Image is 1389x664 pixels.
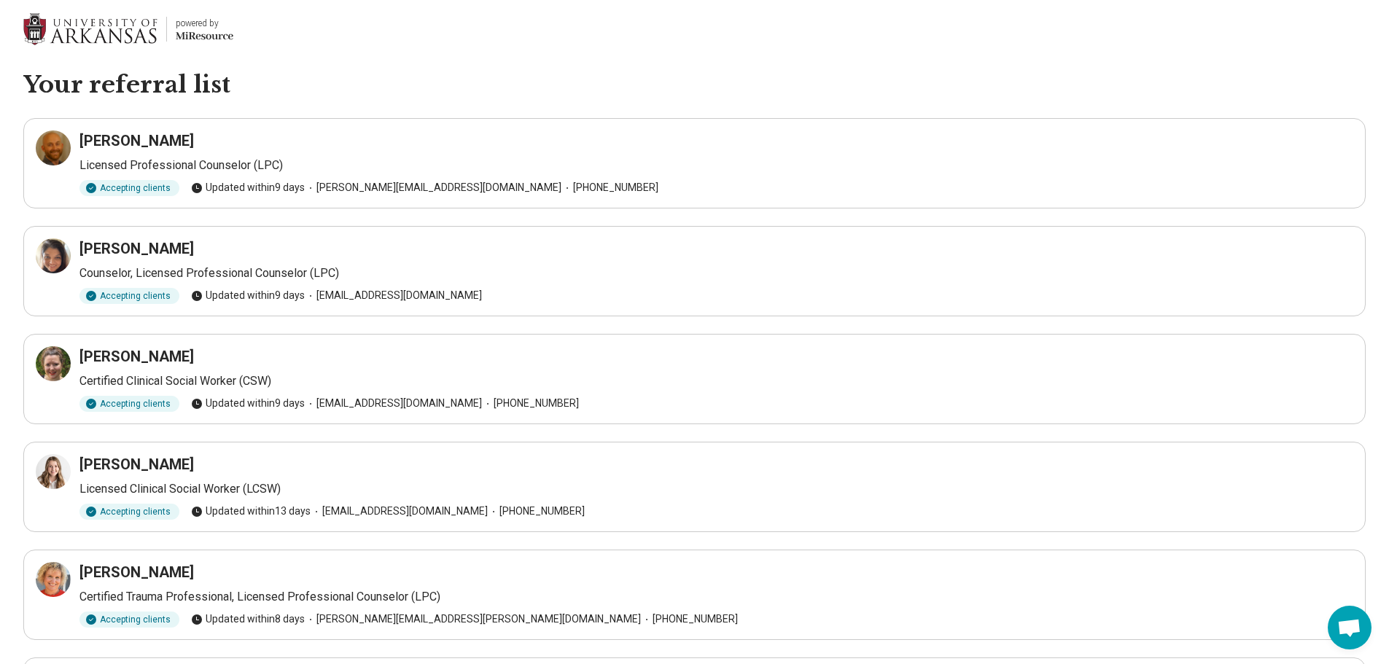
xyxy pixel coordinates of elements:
[79,480,1353,498] p: Licensed Clinical Social Worker (LCSW)
[191,612,305,627] span: Updated within 8 days
[79,288,179,304] div: Accepting clients
[23,12,157,47] img: University of Arkansas
[79,130,194,151] h3: [PERSON_NAME]
[191,396,305,411] span: Updated within 9 days
[79,157,1353,174] p: Licensed Professional Counselor (LPC)
[191,288,305,303] span: Updated within 9 days
[79,562,194,582] h3: [PERSON_NAME]
[191,504,311,519] span: Updated within 13 days
[191,180,305,195] span: Updated within 9 days
[23,70,1366,101] h1: Your referral list
[79,612,179,628] div: Accepting clients
[488,504,585,519] span: [PHONE_NUMBER]
[79,238,194,259] h3: [PERSON_NAME]
[176,17,233,30] div: powered by
[311,504,488,519] span: [EMAIL_ADDRESS][DOMAIN_NAME]
[482,396,579,411] span: [PHONE_NUMBER]
[641,612,738,627] span: [PHONE_NUMBER]
[305,612,641,627] span: [PERSON_NAME][EMAIL_ADDRESS][PERSON_NAME][DOMAIN_NAME]
[79,180,179,196] div: Accepting clients
[79,265,1353,282] p: Counselor, Licensed Professional Counselor (LPC)
[305,396,482,411] span: [EMAIL_ADDRESS][DOMAIN_NAME]
[305,180,561,195] span: [PERSON_NAME][EMAIL_ADDRESS][DOMAIN_NAME]
[305,288,482,303] span: [EMAIL_ADDRESS][DOMAIN_NAME]
[79,504,179,520] div: Accepting clients
[79,588,1353,606] p: Certified Trauma Professional, Licensed Professional Counselor (LPC)
[79,346,194,367] h3: [PERSON_NAME]
[79,372,1353,390] p: Certified Clinical Social Worker (CSW)
[1328,606,1372,649] div: Open chat
[23,12,233,47] a: University of Arkansaspowered by
[79,396,179,412] div: Accepting clients
[561,180,658,195] span: [PHONE_NUMBER]
[79,454,194,474] h3: [PERSON_NAME]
